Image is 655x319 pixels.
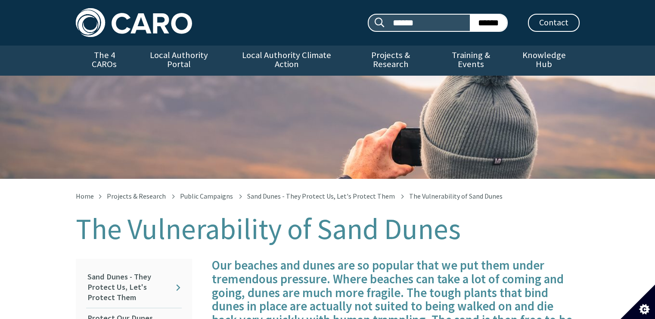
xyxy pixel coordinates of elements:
a: Local Authority Climate Action [225,46,348,76]
a: Contact [528,14,580,32]
img: Caro logo [76,8,192,37]
h1: The Vulnerability of Sand Dunes [76,213,580,245]
a: Projects & Research [348,46,433,76]
a: Home [76,192,94,200]
a: Sand Dunes - They Protect Us, Let's Protect Them [247,192,395,200]
button: Set cookie preferences [621,285,655,319]
a: Sand Dunes - They Protect Us, Let's Protect Them [86,267,182,308]
a: Knowledge Hub [509,46,579,76]
a: Public Campaigns [180,192,233,200]
a: Projects & Research [107,192,166,200]
span: The Vulnerability of Sand Dunes [409,192,503,200]
a: Training & Events [433,46,509,76]
a: The 4 CAROs [76,46,133,76]
a: Local Authority Portal [133,46,225,76]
